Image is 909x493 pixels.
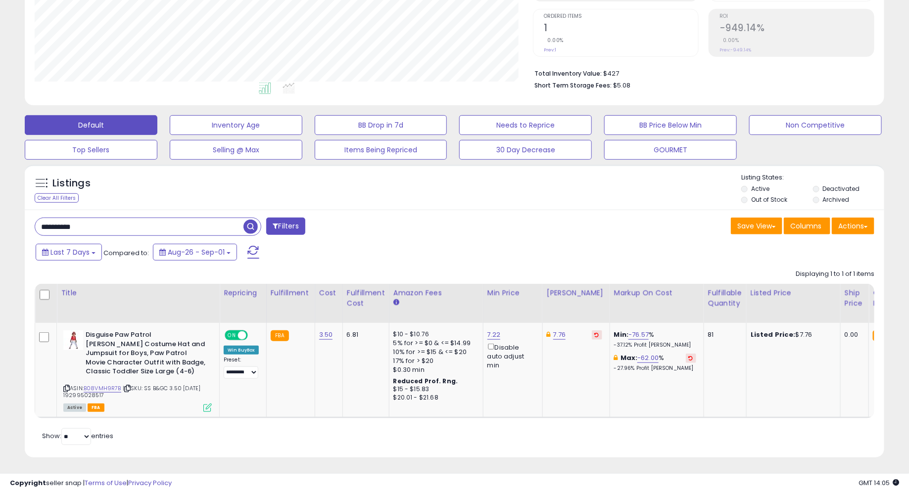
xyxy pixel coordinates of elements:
button: Actions [832,218,874,234]
b: Max: [621,353,638,362]
div: Cost [319,288,338,298]
div: Ship Price [845,288,864,309]
b: Total Inventory Value: [534,69,602,78]
a: Privacy Policy [128,478,172,488]
button: BB Drop in 7d [315,115,447,135]
p: -37.12% Profit [PERSON_NAME] [614,342,696,349]
label: Active [751,184,769,193]
span: All listings currently available for purchase on Amazon [63,403,86,412]
button: Filters [266,218,305,235]
small: FBA [873,330,891,341]
span: ROI [719,14,874,19]
div: $0.30 min [393,365,476,374]
h2: 1 [544,22,698,36]
button: Items Being Repriced [315,140,447,160]
button: Last 7 Days [36,244,102,261]
span: | SKU: SS B&GC 3.50 [DATE] 192995028517 [63,384,200,399]
div: $10 - $10.76 [393,330,476,339]
b: Short Term Storage Fees: [534,81,612,90]
b: Reduced Prof. Rng. [393,377,458,385]
span: Columns [790,221,821,231]
a: 3.50 [319,330,333,340]
div: % [614,354,696,372]
div: Displaying 1 to 1 of 1 items [796,269,874,279]
button: 30 Day Decrease [459,140,592,160]
span: 2025-09-9 14:05 GMT [859,478,899,488]
button: Non Competitive [749,115,882,135]
div: Repricing [224,288,262,298]
button: Columns [784,218,830,234]
b: Disguise Paw Patrol [PERSON_NAME] Costume Hat and Jumpsuit for Boys, Paw Patrol Movie Character O... [86,330,206,379]
div: 17% for > $20 [393,357,476,365]
a: B08VMH9R7B [84,384,121,393]
p: Listing States: [741,173,884,182]
span: FBA [88,403,104,412]
div: $20.01 - $21.68 [393,394,476,402]
div: Markup on Cost [614,288,700,298]
div: ASIN: [63,330,212,411]
button: Selling @ Max [170,140,302,160]
div: 10% for >= $15 & <= $20 [393,348,476,357]
small: 0.00% [544,37,564,44]
div: Min Price [487,288,538,298]
label: Deactivated [823,184,860,193]
span: Ordered Items [544,14,698,19]
span: Show: entries [42,431,113,441]
button: Needs to Reprice [459,115,592,135]
a: Terms of Use [85,478,127,488]
h2: -949.14% [719,22,874,36]
button: Save View [731,218,782,234]
small: 0.00% [719,37,739,44]
div: 81 [708,330,739,339]
button: GOURMET [604,140,737,160]
span: ON [226,331,238,340]
div: Win BuyBox [224,346,259,355]
a: 7.76 [553,330,566,340]
small: Prev: 1 [544,47,556,53]
button: Default [25,115,157,135]
span: OFF [246,331,262,340]
button: Aug-26 - Sep-01 [153,244,237,261]
div: Amazon Fees [393,288,479,298]
div: Preset: [224,357,259,379]
div: Fulfillment Cost [347,288,385,309]
label: Out of Stock [751,195,787,204]
a: -76.57 [628,330,649,340]
label: Archived [823,195,850,204]
img: 41lUGV0w0-L._SL40_.jpg [63,330,83,350]
li: $427 [534,67,867,79]
button: Top Sellers [25,140,157,160]
th: The percentage added to the cost of goods (COGS) that forms the calculator for Min & Max prices. [610,284,704,323]
div: Disable auto adjust min [487,342,535,370]
p: -27.96% Profit [PERSON_NAME] [614,365,696,372]
div: Listed Price [751,288,836,298]
small: Prev: -949.14% [719,47,751,53]
div: 0.00 [845,330,861,339]
div: $7.76 [751,330,833,339]
div: % [614,330,696,349]
small: Amazon Fees. [393,298,399,307]
span: Compared to: [103,248,149,258]
div: $15 - $15.83 [393,385,476,394]
div: 6.81 [347,330,382,339]
span: Aug-26 - Sep-01 [168,247,225,257]
span: $5.08 [613,81,630,90]
div: Fulfillable Quantity [708,288,742,309]
div: [PERSON_NAME] [547,288,606,298]
div: Fulfillment [271,288,311,298]
span: Last 7 Days [50,247,90,257]
a: 7.22 [487,330,501,340]
button: BB Price Below Min [604,115,737,135]
div: 5% for >= $0 & <= $14.99 [393,339,476,348]
strong: Copyright [10,478,46,488]
b: Listed Price: [751,330,796,339]
small: FBA [271,330,289,341]
b: Min: [614,330,629,339]
button: Inventory Age [170,115,302,135]
div: seller snap | | [10,479,172,488]
h5: Listings [52,177,91,190]
a: -62.00 [637,353,659,363]
div: Title [61,288,215,298]
div: Clear All Filters [35,193,79,203]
